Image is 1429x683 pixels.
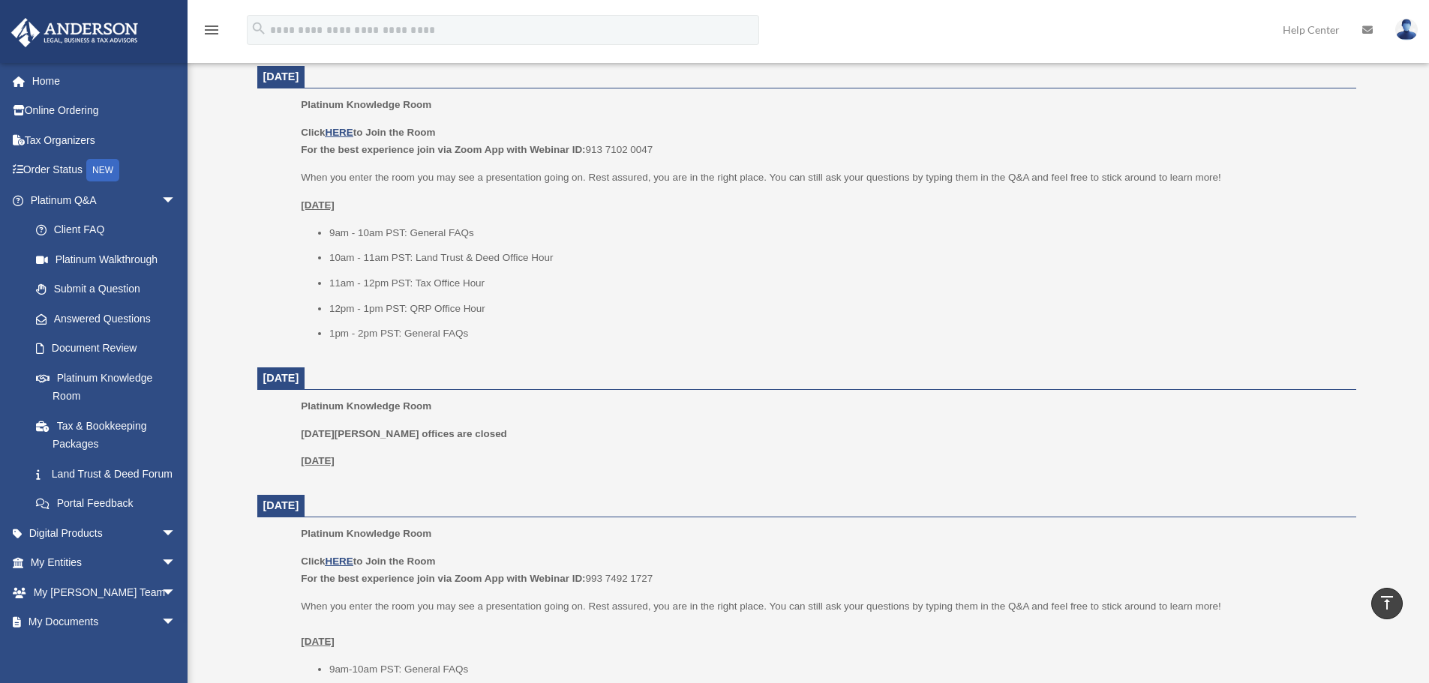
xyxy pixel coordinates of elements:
[21,489,199,519] a: Portal Feedback
[263,70,299,82] span: [DATE]
[203,26,221,39] a: menu
[161,607,191,638] span: arrow_drop_down
[21,304,199,334] a: Answered Questions
[329,661,1346,679] li: 9am-10am PST: General FAQs
[301,99,431,110] span: Platinum Knowledge Room
[161,185,191,216] span: arrow_drop_down
[301,169,1345,187] p: When you enter the room you may see a presentation going on. Rest assured, you are in the right p...
[301,199,335,211] u: [DATE]
[203,21,221,39] i: menu
[301,127,435,138] b: Click to Join the Room
[161,548,191,579] span: arrow_drop_down
[301,528,431,539] span: Platinum Knowledge Room
[11,125,199,155] a: Tax Organizers
[1371,588,1403,619] a: vertical_align_top
[21,244,199,274] a: Platinum Walkthrough
[329,325,1346,343] li: 1pm - 2pm PST: General FAQs
[263,372,299,384] span: [DATE]
[329,274,1346,292] li: 11am - 12pm PST: Tax Office Hour
[21,459,199,489] a: Land Trust & Deed Forum
[329,249,1346,267] li: 10am - 11am PST: Land Trust & Deed Office Hour
[86,159,119,181] div: NEW
[21,363,191,411] a: Platinum Knowledge Room
[301,400,431,412] span: Platinum Knowledge Room
[329,224,1346,242] li: 9am - 10am PST: General FAQs
[301,598,1345,651] p: When you enter the room you may see a presentation going on. Rest assured, you are in the right p...
[161,577,191,608] span: arrow_drop_down
[21,334,199,364] a: Document Review
[301,455,335,466] u: [DATE]
[7,18,143,47] img: Anderson Advisors Platinum Portal
[11,518,199,548] a: Digital Productsarrow_drop_down
[11,548,199,578] a: My Entitiesarrow_drop_down
[301,636,335,647] u: [DATE]
[251,20,267,37] i: search
[11,96,199,126] a: Online Ordering
[301,124,1345,159] p: 913 7102 0047
[325,127,353,138] a: HERE
[329,300,1346,318] li: 12pm - 1pm PST: QRP Office Hour
[11,607,199,637] a: My Documentsarrow_drop_down
[301,553,1345,588] p: 993 7492 1727
[21,215,199,245] a: Client FAQ
[301,556,435,567] b: Click to Join the Room
[263,499,299,511] span: [DATE]
[21,411,199,459] a: Tax & Bookkeeping Packages
[1378,594,1396,612] i: vertical_align_top
[11,577,199,607] a: My [PERSON_NAME] Teamarrow_drop_down
[325,556,353,567] a: HERE
[1395,19,1418,40] img: User Pic
[11,155,199,186] a: Order StatusNEW
[301,144,585,155] b: For the best experience join via Zoom App with Webinar ID:
[301,428,507,439] b: [DATE][PERSON_NAME] offices are closed
[11,66,199,96] a: Home
[11,185,199,215] a: Platinum Q&Aarrow_drop_down
[301,573,585,584] b: For the best experience join via Zoom App with Webinar ID:
[161,518,191,549] span: arrow_drop_down
[21,274,199,304] a: Submit a Question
